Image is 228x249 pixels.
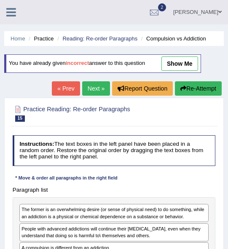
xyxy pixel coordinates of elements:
button: Report Question [112,81,173,96]
a: « Prev [52,81,80,96]
b: Instructions: [19,141,54,147]
div: People with advanced addictions will continue their [MEDICAL_DATA], even when they understand tha... [19,223,209,241]
li: Compulsion vs Addiction [139,35,206,43]
h4: Paragraph list [13,187,216,193]
span: 2 [158,3,166,11]
a: Home [11,35,25,42]
span: 15 [15,115,25,122]
b: incorrect [66,60,89,67]
a: Next » [82,81,110,96]
a: Reading: Re-order Paragraphs [62,35,137,42]
div: * Move & order all paragraphs in the right field [13,175,121,182]
div: You have already given answer to this question [4,54,201,73]
div: The former is an overwhelming desire (or sense of physical need) to do something, while an addict... [19,204,209,222]
h2: Practice Reading: Re-order Paragraphs [13,104,139,122]
h4: The text boxes in the left panel have been placed in a random order. Restore the original order b... [13,135,216,166]
li: Practice [27,35,54,43]
a: show me [161,56,198,71]
button: Re-Attempt [175,81,222,96]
